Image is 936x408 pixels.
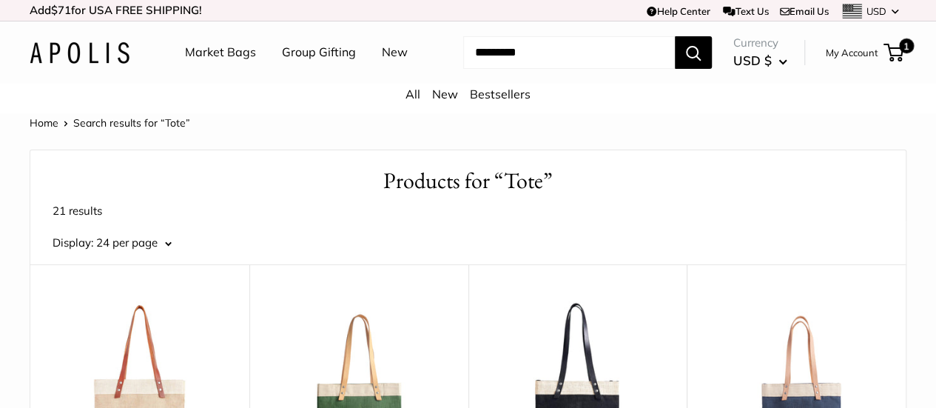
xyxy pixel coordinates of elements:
a: Home [30,116,58,130]
span: 1 [899,39,914,53]
a: Text Us [723,5,768,17]
span: USD [866,5,886,17]
input: Search... [463,36,675,69]
a: New [382,41,408,64]
a: Email Us [780,5,829,17]
a: Market Bags [185,41,256,64]
h1: Products for “Tote” [53,165,883,197]
button: Search [675,36,712,69]
button: USD $ [733,49,787,73]
nav: Breadcrumb [30,113,190,133]
a: Group Gifting [282,41,356,64]
span: Currency [733,33,787,53]
button: 24 per page [96,233,172,253]
span: USD $ [733,53,772,68]
span: Search results for “Tote” [73,116,190,130]
span: 24 per page [96,235,158,250]
a: All [405,87,420,101]
a: Help Center [647,5,710,17]
a: New [432,87,458,101]
label: Display: [53,233,93,253]
a: My Account [826,44,878,61]
span: $71 [51,3,71,17]
img: Apolis [30,42,129,64]
a: Bestsellers [470,87,531,101]
a: 1 [885,44,903,61]
p: 21 results [53,201,883,221]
